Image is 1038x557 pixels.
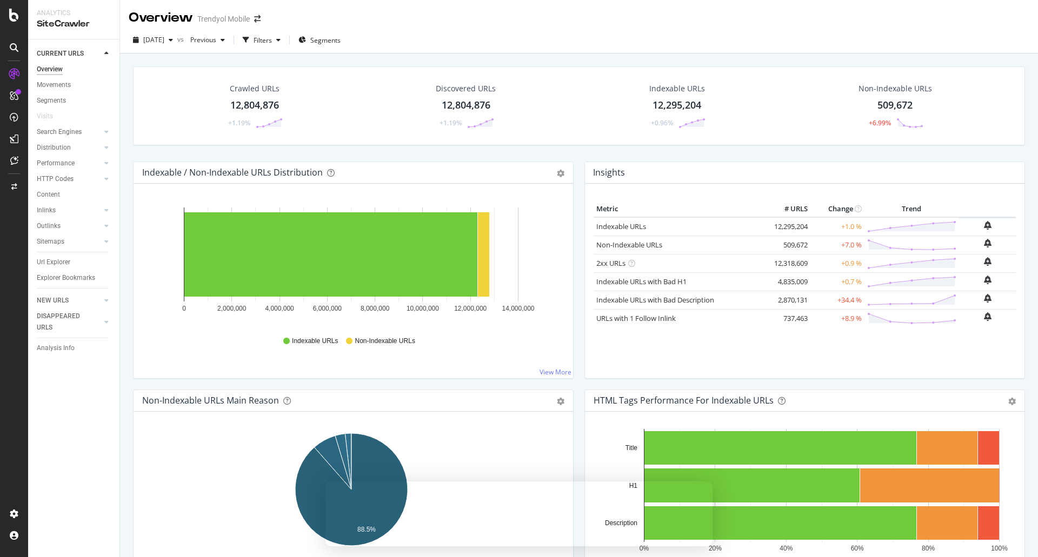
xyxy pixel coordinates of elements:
div: SiteCrawler [37,18,111,30]
a: Explorer Bookmarks [37,272,112,284]
a: Visits [37,111,64,122]
text: 80% [922,545,935,552]
div: Overview [37,64,63,75]
th: Metric [594,201,767,217]
div: Movements [37,79,71,91]
a: URLs with 1 Follow Inlink [596,313,676,323]
td: 12,318,609 [767,254,810,272]
text: 0% [640,545,649,552]
div: 12,295,204 [653,98,701,112]
button: Filters [238,31,285,49]
button: Previous [186,31,229,49]
div: Overview [129,9,193,27]
a: Segments [37,95,112,106]
div: Sitemaps [37,236,64,247]
a: Distribution [37,142,101,153]
td: 2,870,131 [767,291,810,309]
div: NEW URLS [37,295,69,306]
td: +1.0 % [810,217,864,236]
text: 10,000,000 [407,305,439,312]
text: 14,000,000 [502,305,534,312]
div: gear [557,170,564,177]
a: Url Explorer [37,257,112,268]
div: bell-plus [984,294,992,303]
iframe: Intercom live chat [1001,520,1027,546]
td: 12,295,204 [767,217,810,236]
div: gear [557,398,564,405]
div: +0.96% [651,118,673,127]
a: Non-Indexable URLs [596,240,662,250]
div: bell-plus [984,312,992,321]
div: Segments [37,95,66,106]
div: Analytics [37,9,111,18]
a: Indexable URLs [596,222,646,231]
div: A chart. [594,429,1012,554]
div: 12,804,876 [230,98,279,112]
text: 8,000,000 [361,305,390,312]
a: Performance [37,158,101,169]
div: Filters [254,36,272,45]
a: Indexable URLs with Bad H1 [596,277,687,286]
a: Content [37,189,112,200]
text: Title [626,444,638,452]
text: 0 [182,305,186,312]
div: Inlinks [37,205,56,216]
a: Search Engines [37,126,101,138]
span: 2025 Sep. 7th [143,35,164,44]
div: Trendyol Mobile [197,14,250,24]
a: Outlinks [37,220,101,232]
td: 509,672 [767,236,810,254]
div: Content [37,189,60,200]
div: +1.19% [440,118,462,127]
div: Distribution [37,142,71,153]
div: +1.19% [228,118,250,127]
a: 2xx URLs [596,258,626,268]
div: A chart. [142,201,561,326]
div: bell-plus [984,239,992,247]
div: Explorer Bookmarks [37,272,95,284]
div: Indexable / Non-Indexable URLs Distribution [142,167,323,178]
td: +34.4 % [810,291,864,309]
div: Performance [37,158,75,169]
text: 60% [851,545,864,552]
a: Sitemaps [37,236,101,247]
div: Outlinks [37,220,61,232]
div: Discovered URLs [436,83,496,94]
a: NEW URLS [37,295,101,306]
td: +0.9 % [810,254,864,272]
div: Visits [37,111,53,122]
td: +7.0 % [810,236,864,254]
a: DISAPPEARED URLS [37,311,101,333]
a: CURRENT URLS [37,48,101,59]
text: 100% [991,545,1008,552]
a: Overview [37,64,112,75]
td: +8.9 % [810,309,864,327]
div: 12,804,876 [442,98,490,112]
div: Url Explorer [37,257,70,268]
div: 509,672 [877,98,913,112]
div: Analysis Info [37,343,75,354]
div: gear [1008,398,1016,405]
div: arrow-right-arrow-left [254,15,261,23]
span: Indexable URLs [292,337,338,346]
span: Non-Indexable URLs [355,337,415,346]
text: 6,000,000 [313,305,342,312]
div: +6.99% [869,118,891,127]
th: # URLS [767,201,810,217]
iframe: Survey by Laura from Botify [325,481,713,546]
span: vs [177,35,186,44]
div: DISAPPEARED URLS [37,311,91,333]
text: 4,000,000 [265,305,294,312]
span: Segments [310,36,341,45]
text: 12,000,000 [454,305,487,312]
div: Indexable URLs [649,83,705,94]
th: Change [810,201,864,217]
a: Analysis Info [37,343,112,354]
text: 40% [780,545,793,552]
a: HTTP Codes [37,173,101,185]
a: View More [540,367,571,377]
div: Non-Indexable URLs Main Reason [142,395,279,406]
svg: A chart. [142,429,561,554]
div: Search Engines [37,126,82,138]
